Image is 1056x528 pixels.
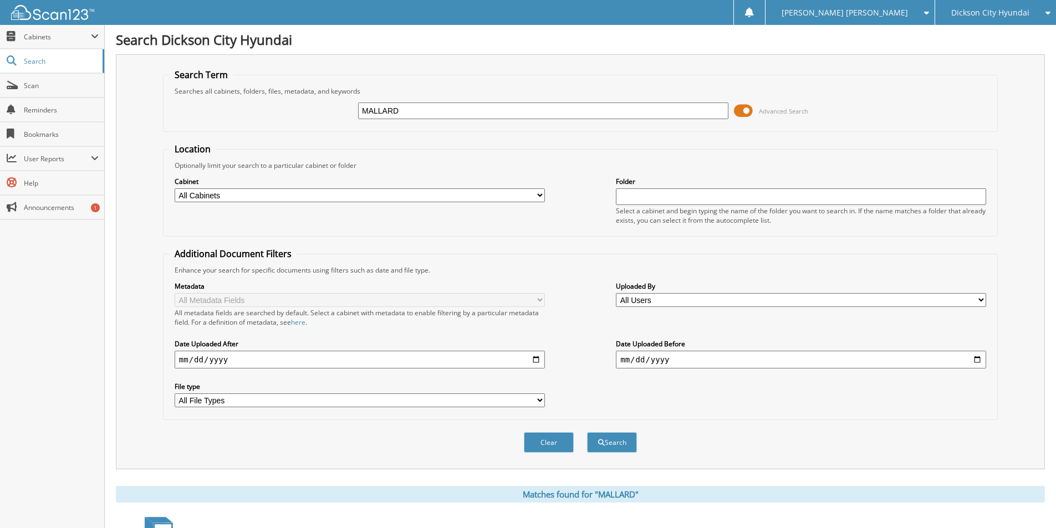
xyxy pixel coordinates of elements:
span: Announcements [24,203,99,212]
span: Dickson City Hyundai [951,9,1029,16]
a: here [291,317,305,327]
div: 1 [91,203,100,212]
label: File type [175,382,545,391]
img: scan123-logo-white.svg [11,5,94,20]
label: Folder [616,177,986,186]
div: Searches all cabinets, folders, files, metadata, and keywords [169,86,992,96]
div: Matches found for "MALLARD" [116,486,1045,503]
legend: Search Term [169,69,233,81]
h1: Search Dickson City Hyundai [116,30,1045,49]
span: Cabinets [24,32,91,42]
div: All metadata fields are searched by default. Select a cabinet with metadata to enable filtering b... [175,308,545,327]
span: Reminders [24,105,99,115]
label: Cabinet [175,177,545,186]
span: User Reports [24,154,91,163]
div: Select a cabinet and begin typing the name of the folder you want to search in. If the name match... [616,206,986,225]
legend: Additional Document Filters [169,248,297,260]
span: Scan [24,81,99,90]
label: Date Uploaded Before [616,339,986,348]
button: Clear [524,432,574,453]
legend: Location [169,143,216,155]
button: Search [587,432,637,453]
div: Enhance your search for specific documents using filters such as date and file type. [169,265,992,275]
label: Date Uploaded After [175,339,545,348]
label: Metadata [175,281,545,291]
span: Advanced Search [759,107,808,115]
input: end [616,351,986,368]
span: [PERSON_NAME] [PERSON_NAME] [782,9,908,16]
div: Optionally limit your search to a particular cabinet or folder [169,161,992,170]
span: Help [24,178,99,188]
span: Bookmarks [24,130,99,139]
label: Uploaded By [616,281,986,291]
input: start [175,351,545,368]
span: Search [24,57,97,66]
